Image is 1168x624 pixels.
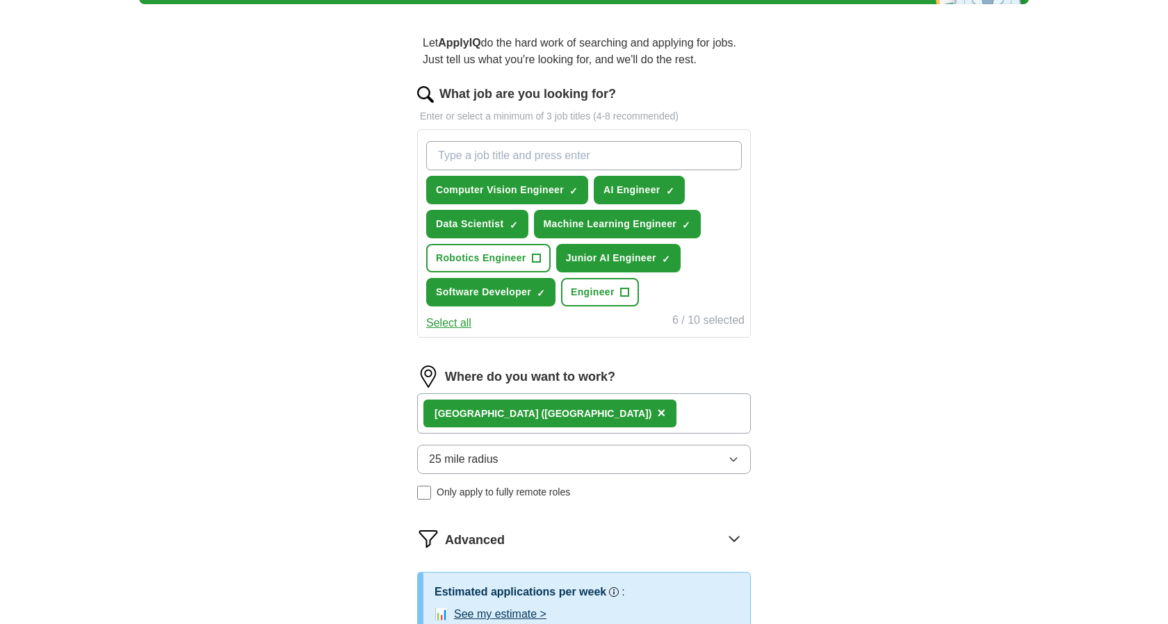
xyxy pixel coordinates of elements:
button: Data Scientist✓ [426,210,528,238]
p: Let do the hard work of searching and applying for jobs. Just tell us what you're looking for, an... [417,29,751,74]
button: 25 mile radius [417,445,751,474]
span: ([GEOGRAPHIC_DATA]) [541,408,651,419]
span: ✓ [537,288,545,299]
button: Machine Learning Engineer✓ [534,210,701,238]
button: × [657,403,665,424]
button: Software Developer✓ [426,278,555,306]
img: location.png [417,366,439,388]
span: ✓ [666,186,674,197]
span: 📊 [435,606,448,623]
img: filter [417,527,439,550]
input: Type a job title and press enter [426,141,742,170]
h3: : [622,584,624,600]
span: × [657,405,665,420]
button: Computer Vision Engineer✓ [426,176,588,204]
span: Only apply to fully remote roles [437,485,570,500]
h3: Estimated applications per week [435,584,606,600]
span: 25 mile radius [429,451,498,468]
span: Software Developer [436,285,531,299]
label: What job are you looking for? [439,85,616,104]
span: Engineer [571,285,615,299]
span: Data Scientist [436,217,504,231]
button: Robotics Engineer [426,244,551,272]
button: See my estimate > [454,606,546,623]
p: Enter or select a minimum of 3 job titles (4-8 recommended) [417,109,751,124]
span: ✓ [510,220,518,231]
span: ✓ [662,254,670,265]
button: AI Engineer✓ [594,176,685,204]
img: search.png [417,86,434,103]
span: Robotics Engineer [436,251,526,265]
span: Computer Vision Engineer [436,183,564,197]
span: Machine Learning Engineer [544,217,677,231]
input: Only apply to fully remote roles [417,486,431,500]
span: Junior AI Engineer [566,251,656,265]
button: Select all [426,315,471,331]
span: Advanced [445,531,505,550]
button: Engineer [561,278,639,306]
span: ✓ [569,186,578,197]
div: 6 / 10 selected [672,312,745,331]
strong: ApplyIQ [438,37,480,49]
strong: [GEOGRAPHIC_DATA] [435,408,539,419]
span: AI Engineer [603,183,660,197]
label: Where do you want to work? [445,368,615,386]
button: Junior AI Engineer✓ [556,244,681,272]
span: ✓ [682,220,690,231]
